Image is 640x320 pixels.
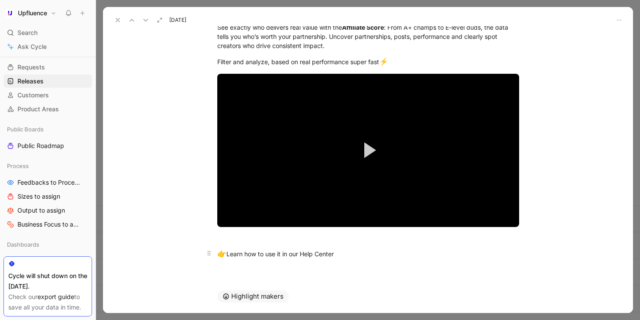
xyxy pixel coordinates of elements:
[217,249,226,258] span: 👉
[3,40,92,53] a: Ask Cycle
[3,204,92,217] a: Output to assign
[17,41,47,52] span: Ask Cycle
[217,248,519,260] div: Learn how to use it in our Help Center
[349,131,388,170] button: Play Video
[3,238,92,282] div: DashboardsVoice of CustomerTrends
[3,7,58,19] button: UpfluenceUpfluence
[3,123,92,152] div: Public BoardsPublic Roadmap
[3,218,92,231] a: Business Focus to assign
[17,206,65,215] span: Output to assign
[3,255,92,268] a: Voice of Customer
[3,123,92,136] div: Public Boards
[17,28,38,38] span: Search
[17,77,44,86] span: Releases
[17,105,59,114] span: Product Areas
[7,162,29,170] span: Process
[17,220,81,229] span: Business Focus to assign
[3,159,92,172] div: Process
[3,89,92,102] a: Customers
[7,240,39,249] span: Dashboards
[379,57,388,66] span: ⚡
[217,23,519,50] div: See exactly who delivers real value with the : From A+ champs to E-level duds, the data tells you...
[3,75,92,88] a: Releases
[3,61,92,74] a: Requests
[217,290,289,303] button: Highlight makers
[217,56,519,68] div: Filter and analyze, based on real performance super fast
[8,292,87,313] div: Check our to save all your data in time.
[342,24,384,31] strong: Affiliate Score
[3,103,92,116] a: Product Areas
[7,125,44,134] span: Public Boards
[169,17,186,24] span: [DATE]
[17,141,64,150] span: Public Roadmap
[18,9,47,17] h1: Upfluence
[3,176,92,189] a: Feedbacks to Process
[3,159,92,231] div: ProcessFeedbacks to ProcessSizes to assignOutput to assignBusiness Focus to assign
[3,190,92,203] a: Sizes to assign
[17,192,60,201] span: Sizes to assign
[3,139,92,152] a: Public Roadmap
[38,293,74,300] a: export guide
[3,26,92,39] div: Search
[8,271,87,292] div: Cycle will shut down on the [DATE].
[17,63,45,72] span: Requests
[6,9,14,17] img: Upfluence
[3,238,92,251] div: Dashboards
[17,91,49,100] span: Customers
[17,178,80,187] span: Feedbacks to Process
[217,74,519,227] div: Video Player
